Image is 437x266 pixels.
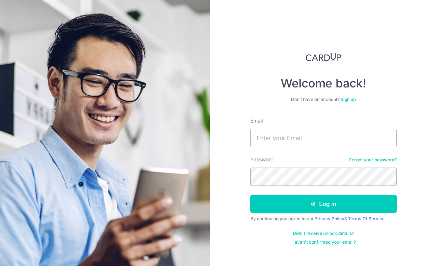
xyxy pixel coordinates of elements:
input: Enter your Email [250,129,397,147]
a: Forgot your password? [349,157,397,163]
a: Sign up [340,97,356,102]
a: Privacy Policy [314,216,344,221]
label: Email [250,117,263,124]
h4: Welcome back! [250,76,397,91]
label: Password [250,156,274,163]
div: Don’t have an account? [250,97,397,102]
button: Log in [250,195,397,213]
a: Haven't confirmed your email? [291,239,356,245]
img: CardUp Logo [306,53,341,61]
a: Didn't receive unlock details? [293,231,354,236]
div: By continuing you agree to our & [250,216,397,222]
a: Terms Of Service [348,216,385,221]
